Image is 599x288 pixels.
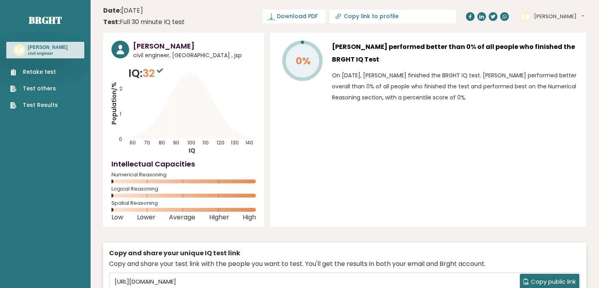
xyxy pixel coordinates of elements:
[28,51,68,56] p: civil engineer
[128,65,165,81] p: IQ:
[103,6,121,15] b: Date:
[332,70,578,103] p: On [DATE], [PERSON_NAME] finished the BRGHT IQ test. [PERSON_NAME] performed better overall than ...
[103,17,120,26] b: Test:
[217,139,224,146] tspan: 120
[159,139,165,146] tspan: 80
[10,68,58,76] a: Retake test
[173,139,179,146] tspan: 90
[245,139,253,146] tspan: 140
[202,139,209,146] tspan: 110
[103,6,143,15] time: [DATE]
[10,84,58,93] a: Test others
[130,139,136,146] tspan: 60
[111,216,123,219] span: Low
[133,51,256,60] span: civil engineer, [GEOGRAPHIC_DATA] , jsp
[109,259,580,269] div: Copy and share your test link with the people you want to test. You'll get the results in both yo...
[231,139,239,146] tspan: 130
[119,136,122,142] tspan: 0
[209,216,229,219] span: Higher
[103,17,185,27] div: Full 30 minute IQ test
[187,139,195,146] tspan: 100
[169,216,195,219] span: Average
[15,45,24,54] text: LB
[332,41,578,66] h3: [PERSON_NAME] performed better than 0% of all people who finished the BRGHT IQ Test
[111,187,256,191] span: Logical Reasoning
[534,13,584,21] button: [PERSON_NAME]
[111,159,256,169] h4: Intellectual Capacities
[28,44,68,50] h3: [PERSON_NAME]
[111,173,256,176] span: Numerical Reasoning
[531,277,576,286] span: Copy public link
[144,139,150,146] tspan: 70
[243,216,256,219] span: High
[263,9,326,23] a: Download PDF
[120,110,121,117] tspan: 1
[133,41,256,51] h3: [PERSON_NAME]
[109,249,580,258] div: Copy and share your unique IQ test link
[111,202,256,205] span: Spatial Reasoning
[189,146,195,155] tspan: IQ
[29,14,62,26] a: Brght
[110,82,118,125] tspan: Population/%
[296,54,311,68] tspan: 0%
[10,101,58,109] a: Test Results
[521,11,530,21] text: LB
[143,66,165,80] span: 32
[119,85,122,92] tspan: 2
[277,12,318,21] span: Download PDF
[137,216,156,219] span: Lower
